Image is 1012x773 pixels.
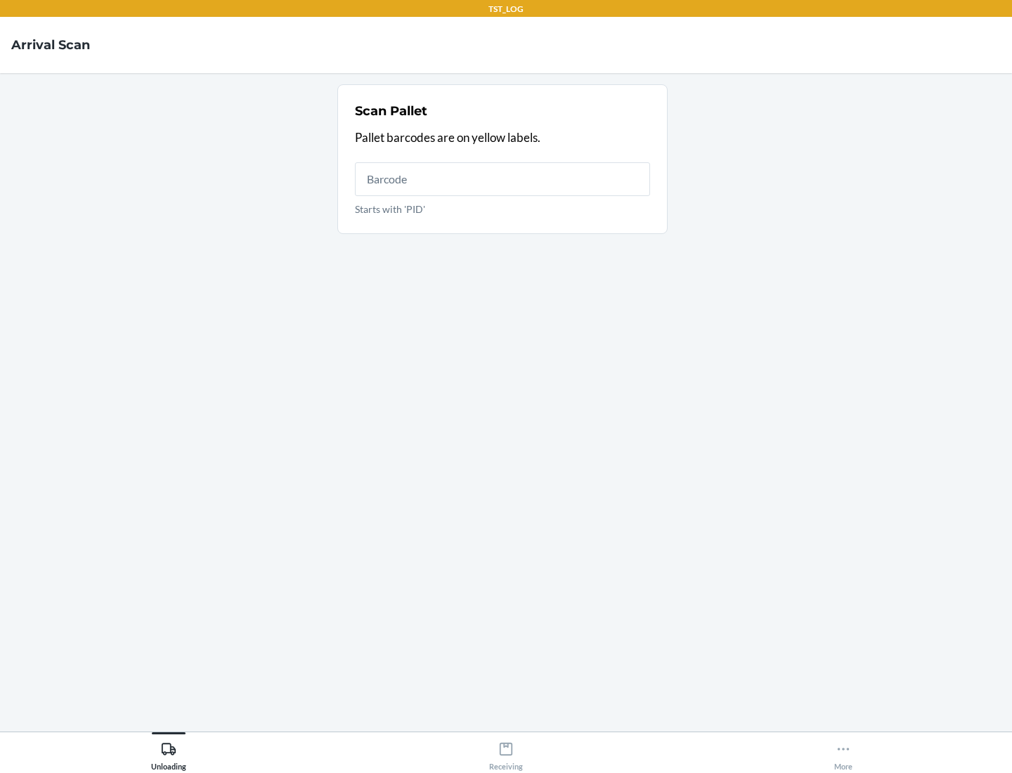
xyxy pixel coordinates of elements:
input: Starts with 'PID' [355,162,650,196]
p: Starts with 'PID' [355,202,650,216]
h4: Arrival Scan [11,36,90,54]
div: More [834,736,852,771]
button: Receiving [337,732,675,771]
button: More [675,732,1012,771]
div: Receiving [489,736,523,771]
p: TST_LOG [488,3,524,15]
p: Pallet barcodes are on yellow labels. [355,129,650,147]
h2: Scan Pallet [355,102,427,120]
div: Unloading [151,736,186,771]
